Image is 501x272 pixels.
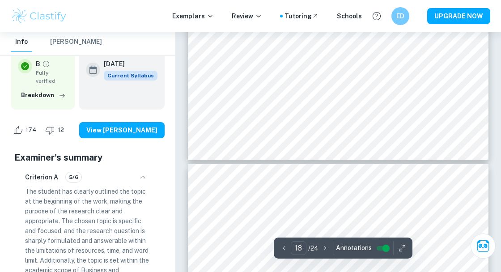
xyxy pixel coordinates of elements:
[14,151,161,164] h5: Examiner's summary
[104,71,157,81] div: This exemplar is based on the current syllabus. Feel free to refer to it for inspiration/ideas wh...
[79,122,165,138] button: View [PERSON_NAME]
[104,71,157,81] span: Current Syllabus
[36,59,40,69] p: B
[369,8,384,24] button: Help and Feedback
[284,11,319,21] a: Tutoring
[19,89,68,102] button: Breakdown
[427,8,490,24] button: UPGRADE NOW
[391,7,409,25] button: ED
[172,11,214,21] p: Exemplars
[25,172,58,182] h6: Criterion A
[50,32,102,52] button: [PERSON_NAME]
[471,234,496,259] button: Ask Clai
[11,7,68,25] img: Clastify logo
[36,69,68,85] span: Fully verified
[336,243,372,253] span: Annotations
[53,126,69,135] span: 12
[395,11,406,21] h6: ED
[308,243,318,253] p: / 24
[11,123,41,137] div: Like
[104,59,150,69] h6: [DATE]
[42,60,50,68] a: Grade fully verified
[21,126,41,135] span: 174
[66,173,81,181] span: 5/6
[232,11,262,21] p: Review
[43,123,69,137] div: Dislike
[337,11,362,21] a: Schools
[11,32,32,52] button: Info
